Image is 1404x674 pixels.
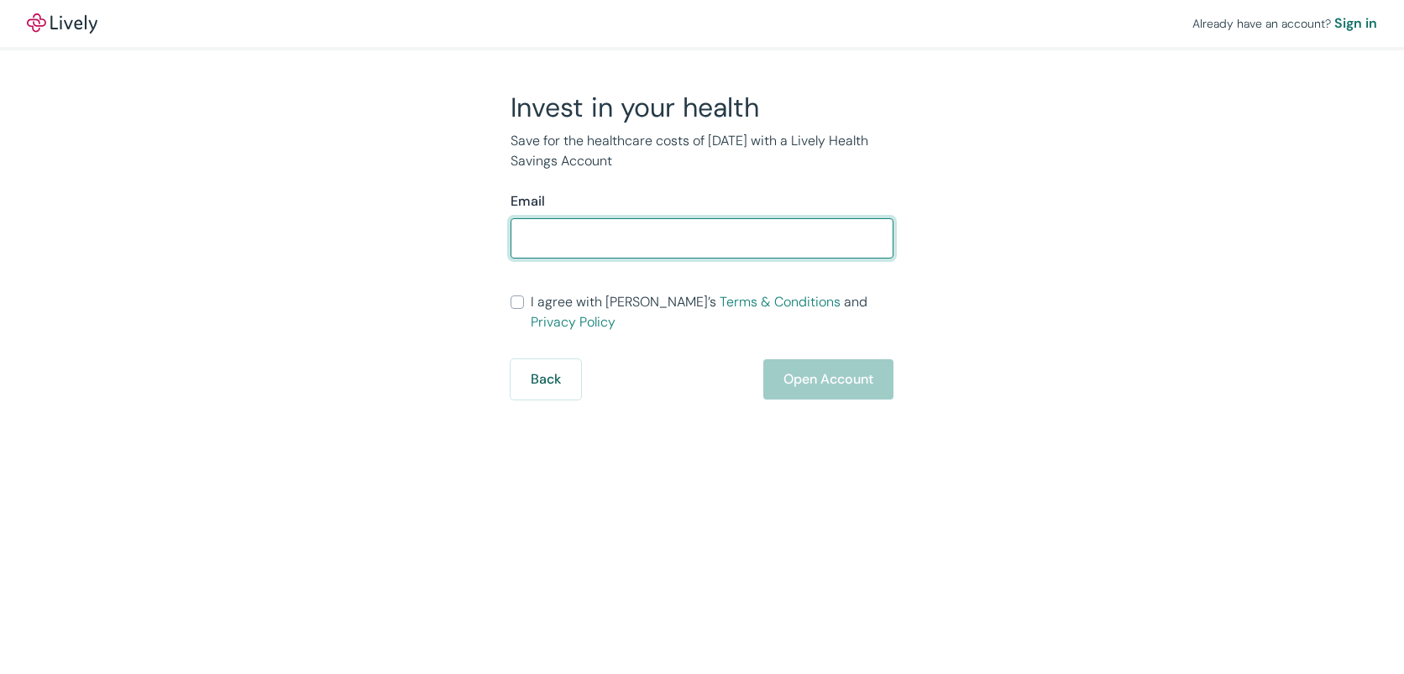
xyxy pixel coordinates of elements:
p: Save for the healthcare costs of [DATE] with a Lively Health Savings Account [511,131,893,171]
a: Terms & Conditions [720,293,841,311]
button: Back [511,359,581,400]
label: Email [511,191,545,212]
span: I agree with [PERSON_NAME]’s and [531,292,893,332]
h2: Invest in your health [511,91,893,124]
a: LivelyLively [27,13,97,34]
a: Privacy Policy [531,313,616,331]
a: Sign in [1334,13,1377,34]
div: Already have an account? [1192,13,1377,34]
img: Lively [27,13,97,34]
